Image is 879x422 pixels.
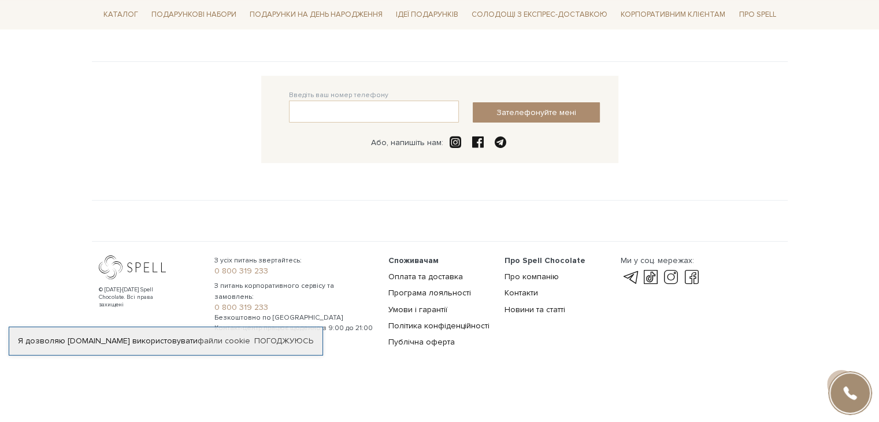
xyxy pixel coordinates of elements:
span: Подарунки на День народження [245,6,387,24]
a: telegram [620,271,640,284]
a: файли cookie [198,336,250,346]
label: Введіть ваш номер телефону [289,90,388,101]
span: Контакт-центр працює щоденно з 9:00 до 21:00 [214,323,374,334]
a: 0 800 319 233 [214,302,374,313]
span: З усіх питань звертайтесь: [214,256,374,266]
a: Контакти [505,288,538,298]
span: Каталог [99,6,143,24]
a: Погоджуюсь [254,336,313,346]
a: facebook [682,271,702,284]
a: Публічна оферта [388,337,455,347]
span: Ідеї подарунків [391,6,463,24]
div: Я дозволяю [DOMAIN_NAME] використовувати [9,336,322,346]
span: З питань корпоративного сервісу та замовлень: [214,281,374,302]
a: Умови і гарантії [388,305,447,314]
span: Подарункові набори [147,6,241,24]
a: Оплата та доставка [388,272,463,282]
a: Політика конфіденційності [388,321,489,331]
a: Новини та статті [505,305,565,314]
span: Про Spell Chocolate [505,256,585,265]
div: Або, напишіть нам: [371,138,443,148]
a: Програма лояльності [388,288,471,298]
span: Про Spell [734,6,780,24]
a: Корпоративним клієнтам [616,5,730,24]
span: Безкоштовно по [GEOGRAPHIC_DATA] [214,313,374,323]
a: Про компанію [505,272,559,282]
a: instagram [661,271,681,284]
div: © [DATE]-[DATE] Spell Chocolate. Всі права захищені [99,286,177,309]
button: Зателефонуйте мені [473,102,600,123]
span: Споживачам [388,256,439,265]
a: tik-tok [641,271,661,284]
a: 0 800 319 233 [214,266,374,276]
div: Ми у соц. мережах: [620,256,701,266]
a: Солодощі з експрес-доставкою [467,5,612,24]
